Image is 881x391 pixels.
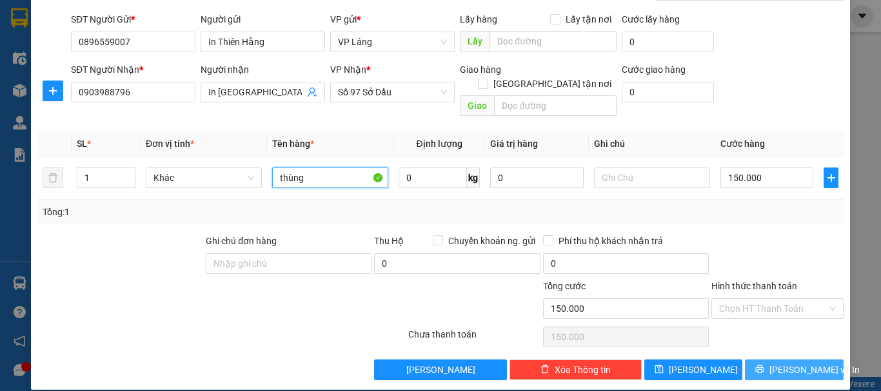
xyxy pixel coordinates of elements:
span: [PERSON_NAME] [669,363,738,377]
span: Lấy [460,31,490,52]
span: VP Nhận [330,64,366,75]
input: Cước giao hàng [622,82,714,102]
div: SĐT Người Gửi [71,12,195,26]
label: Cước giao hàng [622,64,686,75]
span: user-add [307,87,317,97]
span: Lấy hàng [460,14,497,24]
span: Chuyển khoản ng. gửi [443,234,540,248]
span: Lấy tận nơi [560,12,617,26]
span: kg [467,167,480,188]
button: delete [43,167,63,188]
span: plus [824,173,838,183]
div: VP gửi [330,12,455,26]
span: Khác [153,168,254,187]
span: [GEOGRAPHIC_DATA] tận nơi [488,77,617,91]
input: Ghi Chú [594,167,710,188]
span: printer [755,365,764,375]
span: Xóa Thông tin [555,363,611,377]
span: VP Láng [338,32,447,52]
button: deleteXóa Thông tin [510,359,642,380]
span: Giao [460,95,494,116]
span: Tổng cước [543,281,586,291]
input: Ghi chú đơn hàng [206,253,371,274]
span: Số 97 Sở Dầu [338,82,447,102]
span: Định lượng [416,138,462,149]
label: Ghi chú đơn hàng [206,236,277,246]
button: save[PERSON_NAME] [644,359,743,380]
span: plus [43,86,63,96]
label: Cước lấy hàng [622,14,680,24]
label: Hình thức thanh toán [711,281,797,291]
span: Phí thu hộ khách nhận trả [553,234,668,248]
div: Người gửi [201,12,325,26]
span: Thu Hộ [374,236,404,246]
th: Ghi chú [589,131,715,157]
button: printer[PERSON_NAME] và In [745,359,844,380]
span: Cước hàng [720,138,765,149]
span: [PERSON_NAME] và In [769,363,860,377]
button: plus [824,167,838,188]
input: VD: Bàn, Ghế [272,167,388,188]
input: Cước lấy hàng [622,32,714,52]
span: delete [540,365,549,375]
button: [PERSON_NAME] [374,359,506,380]
div: Chưa thanh toán [407,327,542,350]
div: Tổng: 1 [43,205,341,219]
span: [PERSON_NAME] [406,363,475,377]
span: Giao hàng [460,64,501,75]
span: Đơn vị tính [146,138,194,149]
input: Dọc đường [490,31,617,52]
span: save [655,365,664,375]
div: SĐT Người Nhận [71,62,195,77]
span: SL [77,138,87,149]
span: Giá trị hàng [490,138,538,149]
span: Tên hàng [272,138,314,149]
button: plus [43,81,63,101]
input: 0 [490,167,583,188]
div: Người nhận [201,62,325,77]
input: Dọc đường [494,95,617,116]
